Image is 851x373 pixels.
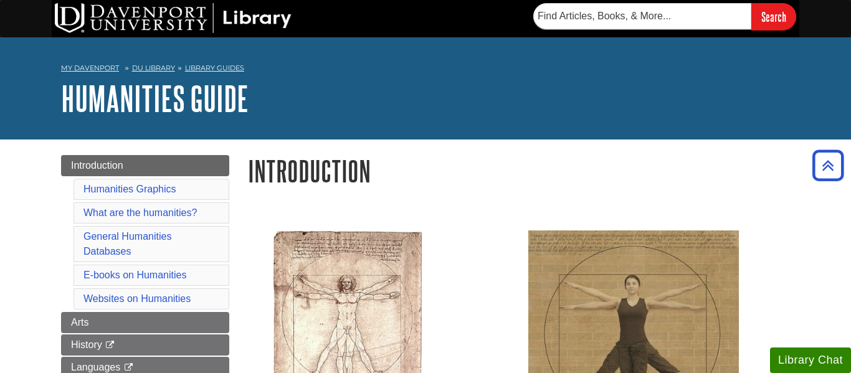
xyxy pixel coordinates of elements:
span: Languages [71,362,120,372]
a: Websites on Humanities [83,293,191,304]
a: Back to Top [808,157,848,174]
a: DU Library [132,64,175,72]
i: This link opens in a new window [105,341,115,349]
img: DU Library [55,3,292,33]
a: Humanities Graphics [83,184,176,194]
a: E-books on Humanities [83,270,186,280]
a: Library Guides [185,64,244,72]
span: History [71,339,102,350]
span: Introduction [71,160,123,171]
i: This link opens in a new window [123,364,134,372]
a: Arts [61,312,229,333]
span: Arts [71,317,88,328]
input: Search [751,3,796,30]
h1: Introduction [248,155,790,187]
form: Searches DU Library's articles, books, and more [533,3,796,30]
nav: breadcrumb [61,60,790,80]
button: Library Chat [770,347,851,373]
a: General Humanities Databases [83,231,171,257]
a: History [61,334,229,356]
input: Find Articles, Books, & More... [533,3,751,29]
a: What are the humanities? [83,207,197,218]
a: Introduction [61,155,229,176]
a: Humanities Guide [61,79,249,118]
a: My Davenport [61,63,119,73]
